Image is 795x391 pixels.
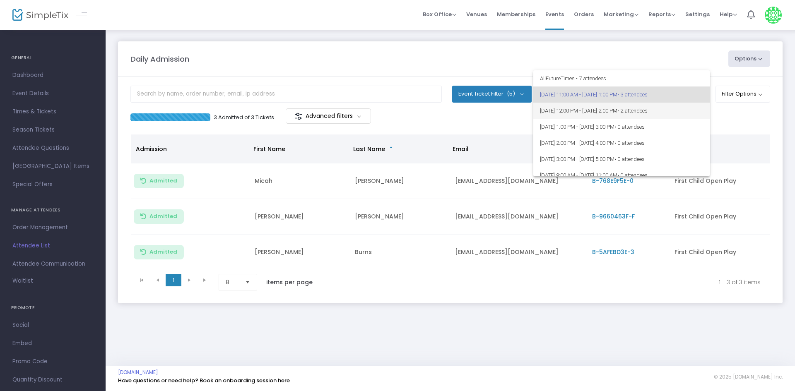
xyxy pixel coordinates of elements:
span: All Future Times • 7 attendees [540,70,703,86]
span: • 0 attendees [617,172,648,178]
span: • 0 attendees [614,140,645,146]
span: [DATE] 12:00 PM - [DATE] 2:00 PM [540,103,703,119]
span: [DATE] 1:00 PM - [DATE] 3:00 PM [540,119,703,135]
span: [DATE] 2:00 PM - [DATE] 4:00 PM [540,135,703,151]
span: • 3 attendees [617,91,648,98]
span: • 0 attendees [614,156,645,162]
span: • 0 attendees [614,124,645,130]
span: [DATE] 9:00 AM - [DATE] 11:00 AM [540,167,703,183]
span: [DATE] 11:00 AM - [DATE] 1:00 PM [540,86,703,103]
span: • 2 attendees [617,108,648,114]
span: [DATE] 3:00 PM - [DATE] 5:00 PM [540,151,703,167]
